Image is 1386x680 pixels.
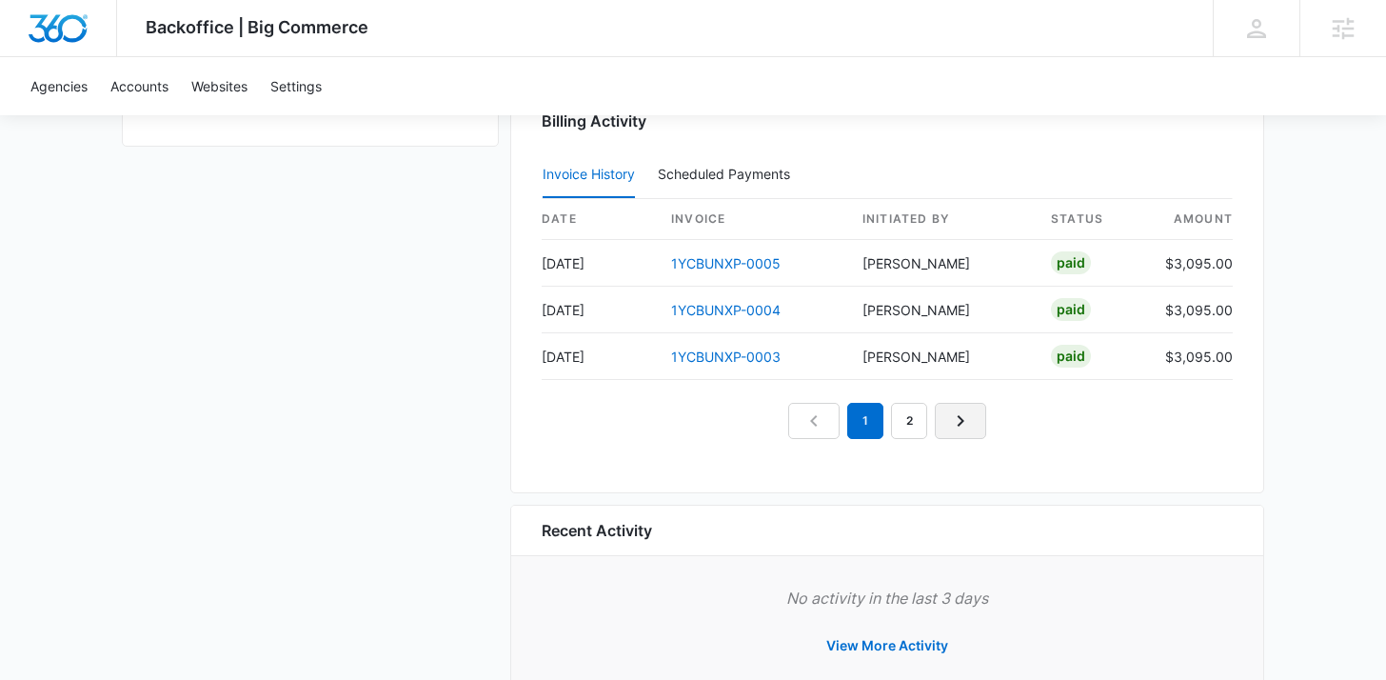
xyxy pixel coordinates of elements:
[543,152,635,198] button: Invoice History
[656,199,847,240] th: invoice
[788,403,986,439] nav: Pagination
[1150,199,1233,240] th: amount
[847,403,883,439] em: 1
[1150,287,1233,333] td: $3,095.00
[542,587,1233,610] p: No activity in the last 3 days
[542,110,1233,132] h3: Billing Activity
[847,240,1036,287] td: [PERSON_NAME]
[146,17,368,37] span: Backoffice | Big Commerce
[542,199,656,240] th: date
[1150,333,1233,380] td: $3,095.00
[935,403,986,439] a: Next Page
[1051,251,1091,274] div: Paid
[671,302,781,318] a: 1YCBUNXP-0004
[891,403,927,439] a: Page 2
[542,240,656,287] td: [DATE]
[671,255,781,271] a: 1YCBUNXP-0005
[847,199,1036,240] th: Initiated By
[542,333,656,380] td: [DATE]
[1150,240,1233,287] td: $3,095.00
[1051,345,1091,368] div: Paid
[807,623,967,669] button: View More Activity
[658,168,798,181] div: Scheduled Payments
[847,333,1036,380] td: [PERSON_NAME]
[259,57,333,115] a: Settings
[1051,298,1091,321] div: Paid
[99,57,180,115] a: Accounts
[19,57,99,115] a: Agencies
[542,519,652,542] h6: Recent Activity
[847,287,1036,333] td: [PERSON_NAME]
[1036,199,1150,240] th: status
[542,287,656,333] td: [DATE]
[180,57,259,115] a: Websites
[671,349,781,365] a: 1YCBUNXP-0003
